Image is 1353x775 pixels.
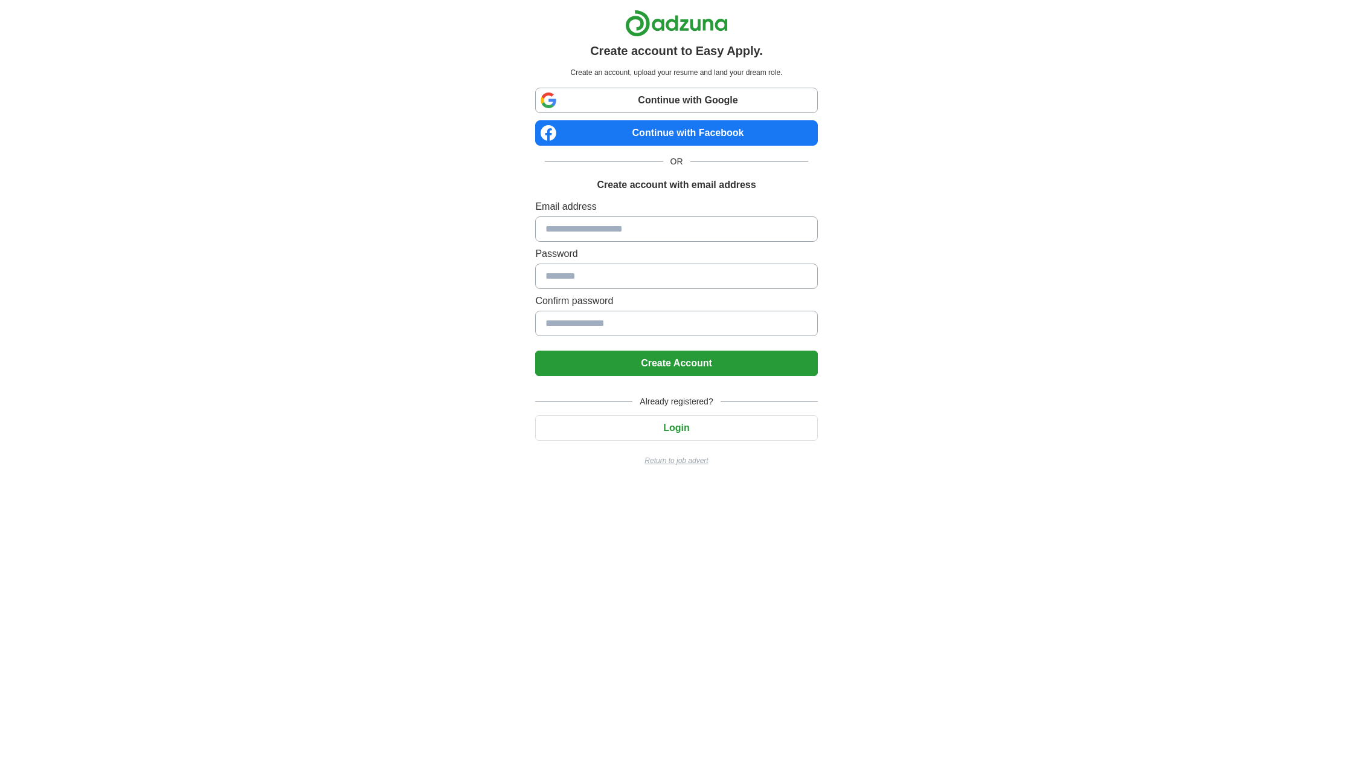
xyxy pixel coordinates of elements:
h1: Create account to Easy Apply. [590,42,763,60]
a: Continue with Google [535,88,817,113]
img: Adzuna logo [625,10,728,37]
span: OR [663,155,690,168]
a: Return to job advert [535,455,817,466]
a: Continue with Facebook [535,120,817,146]
span: Already registered? [632,395,720,408]
button: Create Account [535,351,817,376]
label: Email address [535,199,817,214]
a: Login [535,423,817,433]
p: Create an account, upload your resume and land your dream role. [538,67,815,78]
h1: Create account with email address [597,178,756,192]
button: Login [535,415,817,441]
label: Password [535,247,817,261]
label: Confirm password [535,294,817,308]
